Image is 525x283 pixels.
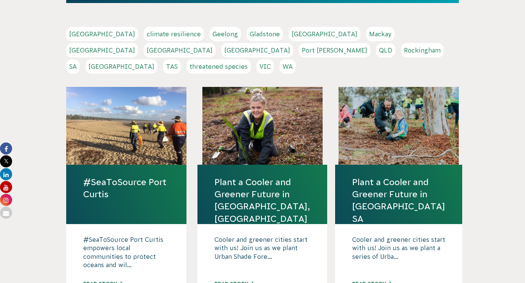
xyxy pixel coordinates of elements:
a: climate resilience [144,27,204,41]
a: Geelong [210,27,241,41]
a: SA [66,59,80,74]
a: QLD [376,43,395,57]
a: Mackay [366,27,395,41]
a: Port [PERSON_NAME] [299,43,370,57]
a: [GEOGRAPHIC_DATA] [221,43,293,57]
a: [GEOGRAPHIC_DATA] [289,27,360,41]
a: TAS [163,59,181,74]
a: Plant a Cooler and Greener Future in [GEOGRAPHIC_DATA] SA [352,176,445,225]
a: [GEOGRAPHIC_DATA] [144,43,216,57]
p: Cooler and greener cities start with us! Join us as we plant a series of Urba... [352,235,445,273]
p: Cooler and greener cities start with us! Join us as we plant Urban Shade Fore... [214,235,310,273]
a: threatened species [186,59,251,74]
a: Plant a Cooler and Greener Future in [GEOGRAPHIC_DATA], [GEOGRAPHIC_DATA] [214,176,310,225]
a: [GEOGRAPHIC_DATA] [66,43,138,57]
a: #SeaToSource Port Curtis [83,176,169,200]
p: #SeaToSource Port Curtis empowers local communities to protect oceans and wil... [83,235,169,273]
a: [GEOGRAPHIC_DATA] [85,59,157,74]
a: Rockingham [401,43,444,57]
a: [GEOGRAPHIC_DATA] [66,27,138,41]
a: VIC [256,59,274,74]
a: WA [280,59,296,74]
a: Gladstone [247,27,283,41]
